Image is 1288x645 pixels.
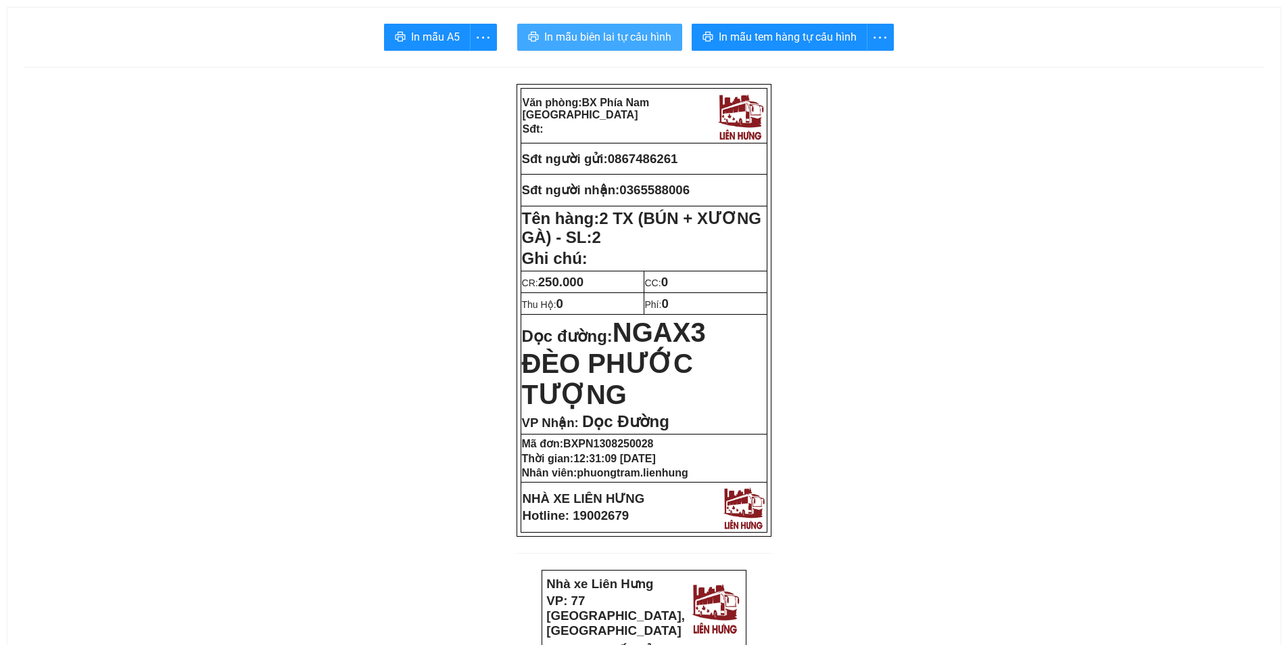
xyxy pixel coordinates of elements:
[645,299,669,310] span: Phí:
[563,438,653,449] span: BXPN1308250028
[522,467,688,479] strong: Nhân viên:
[523,491,645,506] strong: NHÀ XE LIÊN HƯNG
[411,28,460,45] span: In mẫu A5
[592,228,601,246] span: 2
[522,277,584,288] span: CR:
[522,438,654,449] strong: Mã đơn:
[517,24,682,51] button: printerIn mẫu biên lai tự cấu hình
[522,453,656,464] strong: Thời gian:
[523,123,544,135] strong: Sđt:
[395,31,406,44] span: printer
[661,275,668,289] span: 0
[522,209,761,246] strong: Tên hàng:
[538,275,583,289] span: 250.000
[384,24,471,51] button: printerIn mẫu A5
[702,31,713,44] span: printer
[522,327,706,407] strong: Dọc đường:
[522,317,706,409] span: NGAX3 ĐÈO PHƯỚC TƯỢNG
[522,152,608,166] strong: Sđt người gửi:
[582,412,669,430] span: Dọc Đường
[522,299,563,310] span: Thu Hộ:
[577,467,688,479] span: phuongtram.lienhung
[719,28,857,45] span: In mẫu tem hàng tự cấu hình
[546,594,685,638] strong: VP: 77 [GEOGRAPHIC_DATA], [GEOGRAPHIC_DATA]
[523,97,650,120] strong: Văn phòng:
[470,24,497,51] button: more
[522,249,588,267] span: Ghi chú:
[522,416,579,430] span: VP Nhận:
[645,277,669,288] span: CC:
[556,296,563,311] span: 0
[692,24,867,51] button: printerIn mẫu tem hàng tự cấu hình
[608,152,678,166] span: 0867486261
[661,296,668,311] span: 0
[867,24,894,51] button: more
[546,577,653,591] strong: Nhà xe Liên Hưng
[715,90,766,141] img: logo
[867,29,893,46] span: more
[688,579,742,636] img: logo
[471,29,496,46] span: more
[573,453,656,464] span: 12:31:09 [DATE]
[522,183,620,197] strong: Sđt người nhận:
[523,97,650,120] span: BX Phía Nam [GEOGRAPHIC_DATA]
[528,31,539,44] span: printer
[720,484,767,531] img: logo
[619,183,690,197] span: 0365588006
[522,209,761,246] span: 2 TX (BÚN + XƯƠNG GÀ) - SL:
[544,28,671,45] span: In mẫu biên lai tự cấu hình
[523,508,629,522] strong: Hotline: 19002679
